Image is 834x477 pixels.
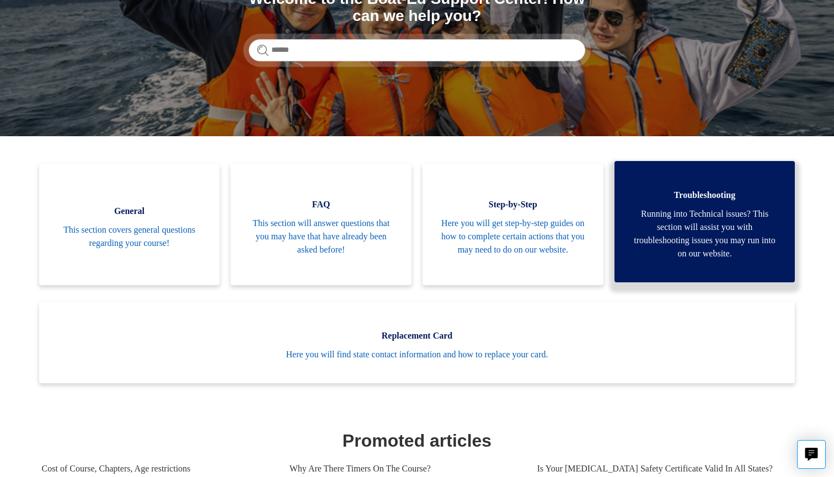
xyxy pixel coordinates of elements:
[249,39,585,61] input: Search
[423,164,603,285] a: Step-by-Step Here you will get step-by-step guides on how to complete certain actions that you ma...
[56,329,779,342] span: Replacement Card
[56,348,779,361] span: Here you will find state contact information and how to replace your card.
[56,205,204,218] span: General
[39,164,220,285] a: General This section covers general questions regarding your course!
[439,217,587,256] span: Here you will get step-by-step guides on how to complete certain actions that you may need to do ...
[797,440,826,469] button: Live chat
[247,217,395,256] span: This section will answer questions that you may have that have already been asked before!
[614,161,795,282] a: Troubleshooting Running into Technical issues? This section will assist you with troubleshooting ...
[231,164,411,285] a: FAQ This section will answer questions that you may have that have already been asked before!
[247,198,395,211] span: FAQ
[631,207,779,260] span: Running into Technical issues? This section will assist you with troubleshooting issues you may r...
[631,189,779,202] span: Troubleshooting
[56,223,204,250] span: This section covers general questions regarding your course!
[39,302,795,383] a: Replacement Card Here you will find state contact information and how to replace your card.
[439,198,587,211] span: Step-by-Step
[42,427,793,454] h1: Promoted articles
